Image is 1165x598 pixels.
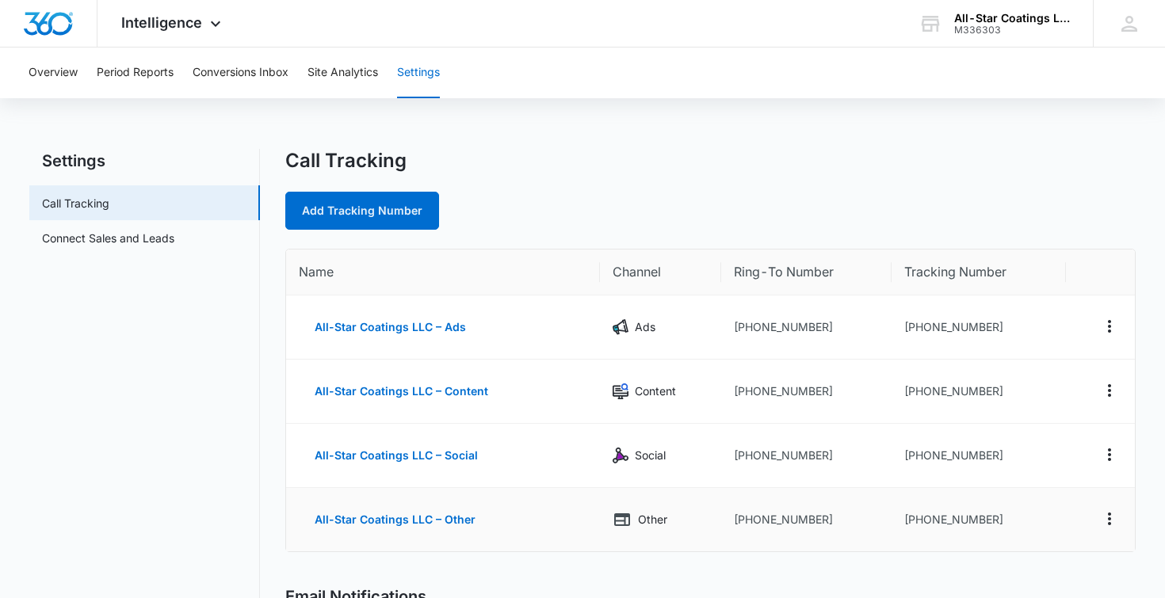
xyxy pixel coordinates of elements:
td: [PHONE_NUMBER] [892,360,1065,424]
p: Ads [635,318,655,336]
a: Add Tracking Number [285,192,439,230]
img: Content [613,383,628,399]
td: [PHONE_NUMBER] [721,424,892,488]
div: account name [954,12,1070,25]
img: Social [613,448,628,463]
a: Connect Sales and Leads [42,230,174,246]
button: Actions [1097,314,1122,339]
td: [PHONE_NUMBER] [892,488,1065,551]
button: All-Star Coatings LLC – Content [299,372,504,410]
span: Intelligence [121,14,202,31]
p: Content [635,383,676,400]
button: Settings [397,48,440,98]
td: [PHONE_NUMBER] [892,424,1065,488]
th: Tracking Number [892,249,1065,295]
h2: Settings [29,149,260,173]
button: All-Star Coatings LLC – Other [299,501,491,539]
h1: Call Tracking [285,149,407,173]
button: Actions [1097,442,1122,467]
img: Ads [613,319,628,335]
td: [PHONE_NUMBER] [892,295,1065,360]
th: Ring-To Number [721,249,892,295]
p: Other [638,511,667,528]
div: account id [954,25,1070,36]
th: Name [286,249,601,295]
th: Channel [600,249,721,295]
button: All-Star Coatings LLC – Ads [299,308,482,346]
button: Overview [29,48,78,98]
td: [PHONE_NUMBER] [721,295,892,360]
td: [PHONE_NUMBER] [721,488,892,551]
button: All-Star Coatings LLC – Social [299,436,494,474]
button: Site Analytics [307,48,378,98]
button: Conversions Inbox [193,48,288,98]
button: Period Reports [97,48,174,98]
button: Actions [1097,378,1122,403]
a: Call Tracking [42,195,109,211]
button: Actions [1097,506,1122,531]
p: Social [635,447,666,464]
td: [PHONE_NUMBER] [721,360,892,424]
